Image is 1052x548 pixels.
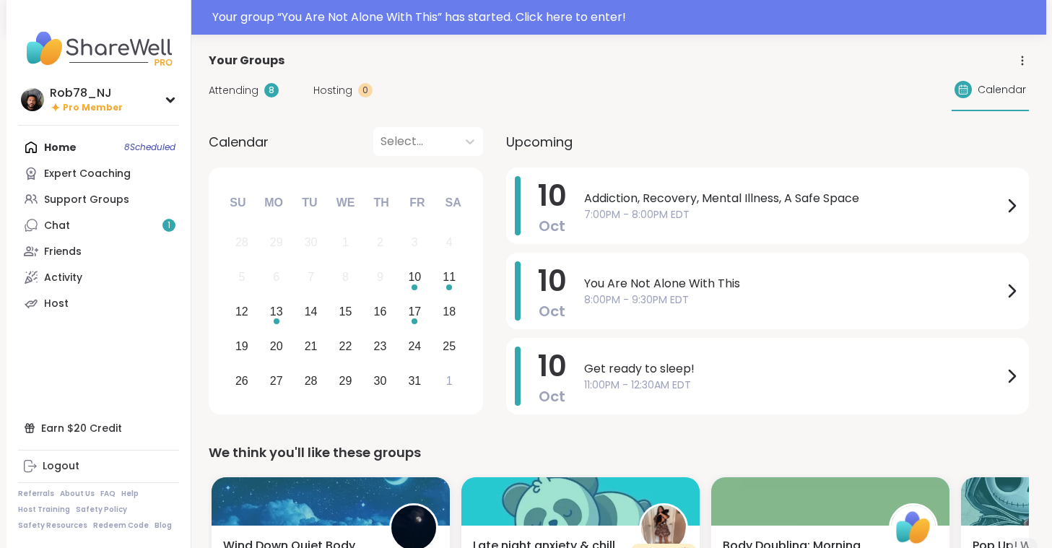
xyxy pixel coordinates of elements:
[399,227,430,258] div: Not available Friday, October 3rd, 2025
[330,365,361,396] div: Choose Wednesday, October 29th, 2025
[365,331,396,362] div: Choose Thursday, October 23rd, 2025
[294,187,326,219] div: Tu
[374,302,387,321] div: 16
[399,297,430,328] div: Choose Friday, October 17th, 2025
[584,378,1003,393] span: 11:00PM - 12:30AM EDT
[227,331,258,362] div: Choose Sunday, October 19th, 2025
[365,297,396,328] div: Choose Thursday, October 16th, 2025
[408,302,421,321] div: 17
[446,232,453,252] div: 4
[168,219,170,232] span: 1
[399,262,430,293] div: Choose Friday, October 10th, 2025
[258,187,290,219] div: Mo
[21,88,44,111] img: Rob78_NJ
[261,262,292,293] div: Not available Monday, October 6th, 2025
[261,227,292,258] div: Not available Monday, September 29th, 2025
[155,521,172,531] a: Blog
[365,365,396,396] div: Choose Thursday, October 30th, 2025
[209,443,1029,463] div: We think you'll like these groups
[235,336,248,356] div: 19
[261,297,292,328] div: Choose Monday, October 13th, 2025
[330,227,361,258] div: Not available Wednesday, October 1st, 2025
[434,331,465,362] div: Choose Saturday, October 25th, 2025
[308,267,314,287] div: 7
[44,297,69,311] div: Host
[305,336,318,356] div: 21
[295,227,326,258] div: Not available Tuesday, September 30th, 2025
[18,453,179,479] a: Logout
[295,297,326,328] div: Choose Tuesday, October 14th, 2025
[44,193,129,207] div: Support Groups
[313,83,352,98] span: Hosting
[408,336,421,356] div: 24
[18,521,87,531] a: Safety Resources
[365,227,396,258] div: Not available Thursday, October 2nd, 2025
[227,262,258,293] div: Not available Sunday, October 5th, 2025
[339,302,352,321] div: 15
[506,132,573,152] span: Upcoming
[434,297,465,328] div: Choose Saturday, October 18th, 2025
[584,360,1003,378] span: Get ready to sleep!
[225,225,466,398] div: month 2025-10
[978,82,1026,97] span: Calendar
[209,83,258,98] span: Attending
[76,505,127,515] a: Safety Policy
[401,187,433,219] div: Fr
[330,262,361,293] div: Not available Wednesday, October 8th, 2025
[270,336,283,356] div: 20
[100,489,116,499] a: FAQ
[235,302,248,321] div: 12
[270,302,283,321] div: 13
[377,232,383,252] div: 2
[227,227,258,258] div: Not available Sunday, September 28th, 2025
[342,267,349,287] div: 8
[121,489,139,499] a: Help
[261,365,292,396] div: Choose Monday, October 27th, 2025
[18,264,179,290] a: Activity
[399,365,430,396] div: Choose Friday, October 31st, 2025
[377,267,383,287] div: 9
[584,275,1003,292] span: You Are Not Alone With This
[270,371,283,391] div: 27
[43,459,79,474] div: Logout
[437,187,469,219] div: Sa
[18,186,179,212] a: Support Groups
[305,232,318,252] div: 30
[18,505,70,515] a: Host Training
[50,85,123,101] div: Rob78_NJ
[434,262,465,293] div: Choose Saturday, October 11th, 2025
[305,302,318,321] div: 14
[584,292,1003,308] span: 8:00PM - 9:30PM EDT
[399,331,430,362] div: Choose Friday, October 24th, 2025
[446,371,453,391] div: 1
[209,132,269,152] span: Calendar
[44,219,70,233] div: Chat
[18,212,179,238] a: Chat1
[212,9,1038,26] div: Your group “ You Are Not Alone With This ” has started. Click here to enter!
[342,232,349,252] div: 1
[209,52,284,69] span: Your Groups
[18,23,179,74] img: ShareWell Nav Logo
[584,190,1003,207] span: Addiction, Recovery, Mental Illness, A Safe Space
[44,245,82,259] div: Friends
[358,83,373,97] div: 0
[539,301,565,321] span: Oct
[330,331,361,362] div: Choose Wednesday, October 22nd, 2025
[329,187,361,219] div: We
[270,232,283,252] div: 29
[443,267,456,287] div: 11
[227,365,258,396] div: Choose Sunday, October 26th, 2025
[374,371,387,391] div: 30
[539,386,565,406] span: Oct
[538,175,567,216] span: 10
[434,227,465,258] div: Not available Saturday, October 4th, 2025
[18,238,179,264] a: Friends
[295,262,326,293] div: Not available Tuesday, October 7th, 2025
[443,336,456,356] div: 25
[18,160,179,186] a: Expert Coaching
[295,331,326,362] div: Choose Tuesday, October 21st, 2025
[44,271,82,285] div: Activity
[330,297,361,328] div: Choose Wednesday, October 15th, 2025
[365,187,397,219] div: Th
[539,216,565,236] span: Oct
